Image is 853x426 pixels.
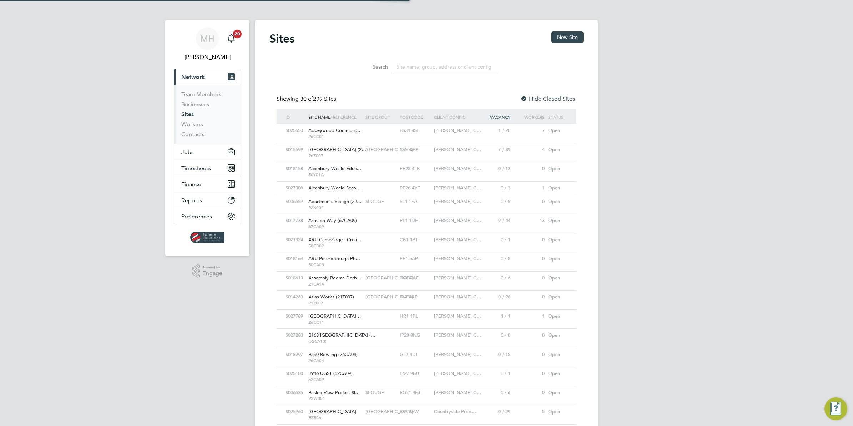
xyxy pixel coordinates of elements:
[512,252,546,266] div: 0
[284,182,307,195] div: S027308
[308,134,362,139] span: 26CC01
[269,31,294,46] h2: Sites
[512,386,546,400] div: 0
[181,165,211,172] span: Timesheets
[284,214,307,227] div: S017738
[434,237,481,243] span: [PERSON_NAME] C…
[546,329,569,342] div: Open
[174,160,241,176] button: Timesheets
[174,208,241,224] button: Preferences
[233,30,242,38] span: 20
[308,396,362,401] span: 22W001
[308,377,362,382] span: 52CA09
[512,143,546,157] div: 4
[308,237,362,243] span: ARU Cambridge - Crea…
[512,233,546,247] div: 0
[546,367,569,380] div: Open
[546,310,569,323] div: Open
[284,162,569,168] a: S018158Alconbury Weald Educ… 50Y01APE28 4LB[PERSON_NAME] C…0 / 130Open
[478,386,512,400] div: 0 / 6
[284,290,569,296] a: S014263Atlas Works (21Z007) 21Z007[GEOGRAPHIC_DATA]B11 2AP[PERSON_NAME] C…0 / 280Open
[308,243,362,249] span: 50CB02
[330,114,357,120] span: / Reference
[174,85,241,144] div: Network
[434,313,481,319] span: [PERSON_NAME] C…
[398,195,432,208] div: SL1 1EA
[308,390,360,396] span: Basing View Project Si…
[434,408,476,415] span: Countryside Prop…
[364,109,398,125] div: Site Group
[192,264,223,278] a: Powered byEngage
[512,329,546,342] div: 0
[398,386,432,400] div: RG21 4EJ
[512,124,546,137] div: 7
[181,197,202,204] span: Reports
[398,233,432,247] div: CB1 1PT
[284,143,307,157] div: S015599
[174,176,241,192] button: Finance
[284,252,569,258] a: S018164ARU Peterborough Ph… 50CA03PE1 5AP[PERSON_NAME] C…0 / 80Open
[181,131,205,138] a: Contacts
[478,195,512,208] div: 0 / 5
[181,101,209,108] a: Businesses
[478,214,512,227] div: 9 / 44
[181,91,221,98] a: Team Members
[478,143,512,157] div: 7 / 89
[174,144,241,160] button: Jobs
[284,195,307,208] div: S006559
[284,291,307,304] div: S014263
[181,121,203,128] a: Workers
[284,272,307,285] div: S018613
[308,147,366,153] span: [GEOGRAPHIC_DATA] (2…
[434,185,481,191] span: [PERSON_NAME] C…
[490,114,510,120] span: Vacancy
[174,192,241,208] button: Reports
[308,294,354,300] span: Atlas Works (21Z007)
[284,348,569,354] a: S018297B590 Bowling (26CA04) 26CA04GL7 4DL[PERSON_NAME] C…0 / 180Open
[512,195,546,208] div: 0
[434,294,481,300] span: [PERSON_NAME] C…
[284,386,307,400] div: S006536
[398,291,432,304] div: B11 2AP
[308,217,357,223] span: Armada Way (67CA09)
[512,310,546,323] div: 1
[478,329,512,342] div: 0 / 0
[398,405,432,418] div: BS4 3EW
[284,195,569,201] a: S006559Apartments Slough (22… 22X002SLOUGHSL1 1EA[PERSON_NAME] C…0 / 50Open
[284,329,307,342] div: S027203
[512,109,546,125] div: Workers
[181,111,194,118] a: Sites
[308,300,362,306] span: 21Z007
[284,310,307,323] div: S027789
[546,348,569,361] div: Open
[365,294,413,300] span: [GEOGRAPHIC_DATA]
[284,328,569,335] a: S027203B163 [GEOGRAPHIC_DATA] (… (52CA10)IP28 8NG[PERSON_NAME] C…0 / 00Open
[398,252,432,266] div: PE1 5AP
[174,232,241,243] a: Go to home page
[434,147,481,153] span: [PERSON_NAME] C…
[398,124,432,137] div: BS34 8SF
[398,367,432,380] div: IP27 9BU
[398,272,432,285] div: DE1 3AF
[398,348,432,361] div: GL7 4DL
[434,390,481,396] span: [PERSON_NAME] C…
[181,181,201,188] span: Finance
[300,95,336,103] span: 299 Sites
[551,31,584,43] button: New Site
[520,95,575,103] label: Hide Closed Sites
[398,162,432,175] div: PE28 4LB
[546,386,569,400] div: Open
[512,367,546,380] div: 0
[284,405,569,411] a: S025960[GEOGRAPHIC_DATA] BZ506[GEOGRAPHIC_DATA]BS4 3EWCountryside Prop…0 / 295Open
[512,272,546,285] div: 0
[308,408,356,415] span: [GEOGRAPHIC_DATA]
[308,313,361,319] span: [GEOGRAPHIC_DATA]…
[365,147,413,153] span: [GEOGRAPHIC_DATA]
[365,390,385,396] span: SLOUGH
[512,162,546,175] div: 0
[181,149,194,155] span: Jobs
[546,124,569,137] div: Open
[308,415,362,421] span: BZ506
[202,271,222,277] span: Engage
[224,27,238,50] a: 20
